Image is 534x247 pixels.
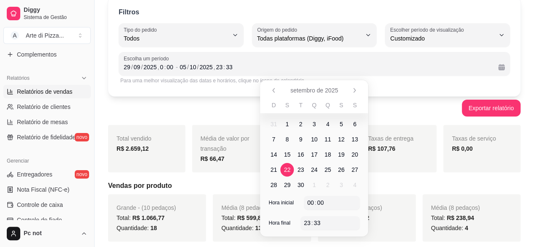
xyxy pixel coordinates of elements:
[163,63,167,71] div: :
[348,133,361,146] span: sábado, 13 de setembro de 2025
[321,163,334,176] span: quinta-feira, 25 de setembro de 2025
[201,135,249,152] span: Média de valor por transação
[186,63,190,71] div: /
[298,150,304,159] span: 16
[280,117,294,131] span: segunda-feira, 1 de setembro de 2025
[452,145,472,152] strong: R$ 0,00
[334,178,348,192] span: sexta-feira, 3 de outubro de 2025
[285,120,289,128] span: 1
[390,26,466,33] label: Escolher período de visualização
[326,181,329,189] span: 2
[334,133,348,146] span: sexta-feira, 12 de setembro de 2025
[280,163,294,176] span: segunda-feira, 22 de setembro de 2025 selecionado
[267,148,280,161] span: domingo, 14 de setembro de 2025
[314,198,317,207] div: :
[294,117,307,131] span: terça-feira, 2 de setembro de 2025
[299,101,303,109] span: T
[11,31,19,40] span: A
[447,214,474,221] span: R$ 238,94
[431,225,468,231] span: Quantidade:
[117,145,149,152] strong: R$ 2.659,12
[313,219,321,227] div: minuto,
[108,181,520,191] h5: Vendas por produto
[280,148,294,161] span: segunda-feira, 15 de setembro de 2025
[272,135,275,144] span: 7
[298,166,304,174] span: 23
[117,135,152,142] span: Total vendido
[339,120,343,128] span: 5
[196,63,200,71] div: /
[268,220,290,226] span: Hora final
[150,225,157,231] span: 18
[325,135,331,144] span: 11
[462,100,520,117] button: Exportar relatório
[348,163,361,176] span: sábado, 27 de setembro de 2025
[267,133,280,146] span: domingo, 7 de setembro de 2025
[222,63,226,71] div: :
[285,135,289,144] span: 8
[257,26,300,33] label: Origem do pedido
[299,135,302,144] span: 9
[325,101,330,109] span: Q
[280,133,294,146] span: segunda-feira, 8 de setembro de 2025
[130,63,134,71] div: /
[390,34,495,43] span: Customizado
[124,55,505,62] span: Escolha um período
[119,7,139,17] p: Filtros
[339,101,343,109] span: S
[17,50,57,59] span: Complementos
[307,163,321,176] span: quarta-feira, 24 de setembro de 2025
[267,84,280,97] button: Anterior
[334,117,348,131] span: sexta-feira, 5 de setembro de 2025
[326,120,329,128] span: 4
[311,166,318,174] span: 24
[310,219,314,227] div: :
[325,166,331,174] span: 25
[166,63,174,71] div: minuto, Data inicial,
[280,178,294,192] span: segunda-feira, 29 de setembro de 2025
[311,135,318,144] span: 10
[132,214,164,221] span: R$ 1.066,77
[271,166,277,174] span: 21
[307,117,321,131] span: quarta-feira, 3 de setembro de 2025
[225,63,233,71] div: minuto, Data final,
[294,133,307,146] span: terça-feira, 9 de setembro de 2025
[26,31,64,40] div: Arte di Pizza ...
[348,178,361,192] span: sábado, 4 de outubro de 2025
[176,62,178,72] span: -
[348,148,361,161] span: sábado, 20 de setembro de 2025
[348,84,361,97] button: Próximo
[271,101,276,109] span: D
[237,214,265,221] span: R$ 599,82
[179,63,187,71] div: dia, Data final,
[124,26,160,33] label: Tipo do pedido
[17,170,52,179] span: Entregadores
[307,178,321,192] span: quarta-feira, 1 de outubro de 2025
[159,63,164,71] div: hora, Data inicial,
[312,181,316,189] span: 1
[294,178,307,192] span: terça-feira, 30 de setembro de 2025
[285,101,289,109] span: S
[338,166,345,174] span: 26
[260,80,368,236] div: setembro de 2025
[311,150,318,159] span: 17
[17,103,70,111] span: Relatório de clientes
[353,101,357,109] span: S
[213,63,216,71] div: ,
[298,181,304,189] span: 30
[117,204,176,211] span: Grande - (10 pedaços)
[307,148,321,161] span: quarta-feira, 17 de setembro de 2025
[255,225,262,231] span: 13
[143,63,157,71] div: ano, Data inicial,
[221,204,270,211] span: Média (8 pedaços)
[353,181,356,189] span: 4
[284,150,291,159] span: 15
[124,34,228,43] span: Todos
[353,120,356,128] span: 6
[321,178,334,192] span: quinta-feira, 2 de outubro de 2025
[290,86,338,95] span: setembro de 2025
[180,62,491,72] div: Data final
[124,62,174,72] div: Data inicial
[338,135,345,144] span: 12
[352,150,358,159] span: 20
